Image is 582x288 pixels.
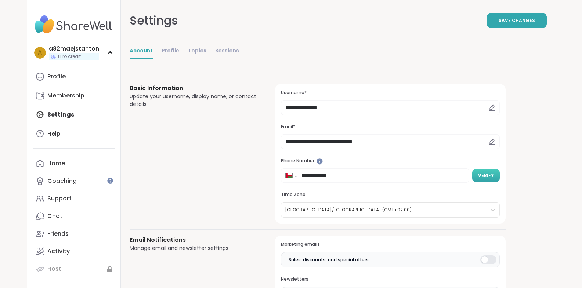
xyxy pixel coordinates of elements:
[47,247,70,255] div: Activity
[58,53,81,60] span: 1 Pro credit
[33,68,115,85] a: Profile
[33,87,115,104] a: Membership
[33,225,115,243] a: Friends
[107,178,113,184] iframe: Spotlight
[281,158,499,164] h3: Phone Number
[47,230,69,238] div: Friends
[130,44,153,59] a: Account
[289,256,369,263] span: Sales, discounts, and special offers
[472,169,500,182] button: Verify
[130,244,258,252] div: Manage email and newsletter settings
[47,265,61,273] div: Host
[317,158,323,165] iframe: Spotlight
[49,45,99,53] div: a82maejstanton
[499,17,535,24] span: Save Changes
[487,13,547,28] button: Save Changes
[130,93,258,108] div: Update your username, display name, or contact details
[33,12,115,37] img: ShareWell Nav Logo
[215,44,239,59] a: Sessions
[33,155,115,172] a: Home
[33,243,115,260] a: Activity
[47,130,61,138] div: Help
[47,73,66,81] div: Profile
[281,276,499,283] h3: Newsletters
[33,125,115,143] a: Help
[130,236,258,244] h3: Email Notifications
[130,84,258,93] h3: Basic Information
[38,48,42,58] span: a
[281,241,499,248] h3: Marketing emails
[33,260,115,278] a: Host
[47,212,62,220] div: Chat
[33,207,115,225] a: Chat
[281,124,499,130] h3: Email*
[281,90,499,96] h3: Username*
[47,159,65,167] div: Home
[47,177,77,185] div: Coaching
[47,92,84,100] div: Membership
[47,195,72,203] div: Support
[33,190,115,207] a: Support
[33,172,115,190] a: Coaching
[478,172,494,179] span: Verify
[162,44,179,59] a: Profile
[188,44,206,59] a: Topics
[281,192,499,198] h3: Time Zone
[130,12,178,29] div: Settings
